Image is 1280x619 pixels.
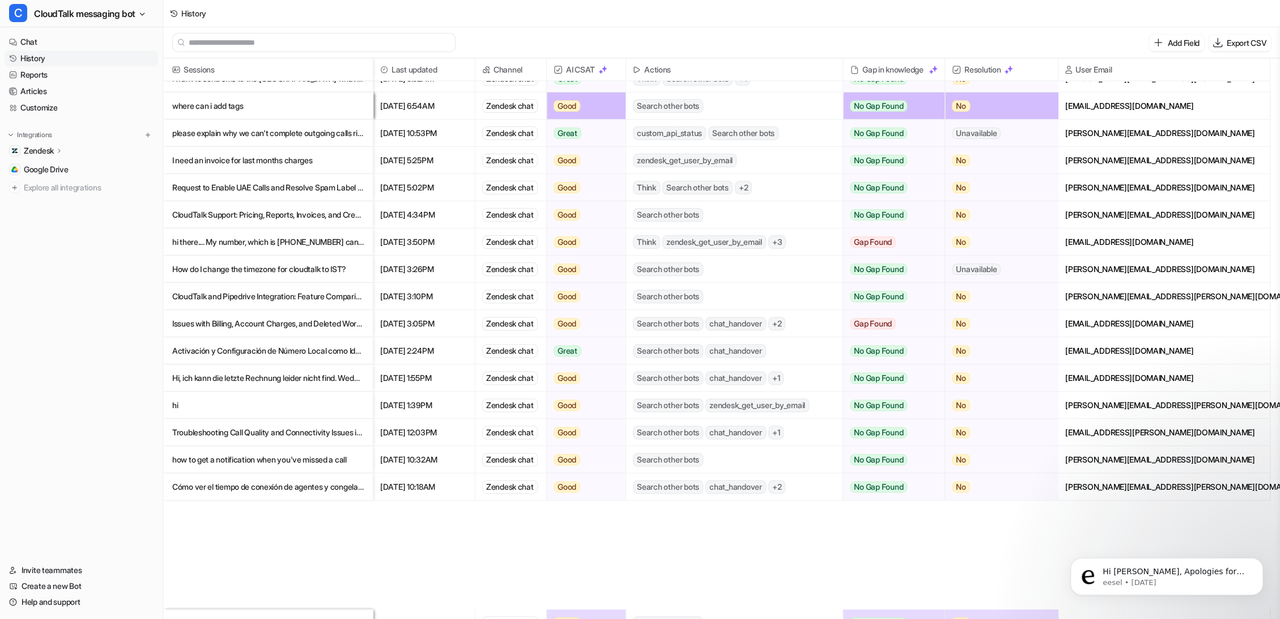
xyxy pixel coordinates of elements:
[850,236,896,248] span: Gap Found
[633,126,706,140] span: custom_api_status
[378,310,470,337] span: [DATE] 3:05PM
[952,372,970,384] span: No
[1227,37,1266,49] p: Export CSV
[7,131,15,139] img: expand menu
[378,392,470,419] span: [DATE] 1:39PM
[633,480,703,494] span: Search other bots
[662,181,733,194] span: Search other bots
[554,182,580,193] span: Good
[952,236,970,248] span: No
[172,283,364,310] p: CloudTalk and Pipedrive Integration: Feature Comparison, Call Handling, SMS, and Support Queries
[843,364,936,392] button: No Gap Found
[843,228,936,256] button: Gap Found
[554,427,580,438] span: Good
[554,481,580,493] span: Good
[850,182,907,193] span: No Gap Found
[850,345,907,357] span: No Gap Found
[952,400,970,411] span: No
[482,99,538,113] div: Zendesk chat
[705,371,766,385] span: chat_handover
[482,126,538,140] div: Zendesk chat
[378,256,470,283] span: [DATE] 3:26PM
[850,264,907,275] span: No Gap Found
[547,147,619,174] button: Good
[850,454,907,465] span: No Gap Found
[554,318,580,329] span: Good
[378,364,470,392] span: [DATE] 1:55PM
[378,283,470,310] span: [DATE] 3:10PM
[843,174,936,201] button: No Gap Found
[482,453,538,467] div: Zendesk chat
[5,34,158,50] a: Chat
[547,256,619,283] button: Good
[554,454,580,465] span: Good
[945,174,1049,201] button: No
[554,372,580,384] span: Good
[482,317,538,330] div: Zendesk chat
[547,310,619,337] button: Good
[1058,364,1270,391] div: [EMAIL_ADDRESS][DOMAIN_NAME]
[952,345,970,357] span: No
[5,578,158,594] a: Create a new Bot
[952,128,1001,139] span: Unavailable
[952,182,970,193] span: No
[172,228,364,256] p: hi there.... My number, which is [PHONE_NUMBER] can't send sms's. Can I change to a number that can?
[633,426,703,439] span: Search other bots
[850,481,907,493] span: No Gap Found
[11,147,18,154] img: Zendesk
[843,256,936,283] button: No Gap Found
[547,92,619,120] button: Good
[378,174,470,201] span: [DATE] 5:02PM
[850,318,896,329] span: Gap Found
[850,128,907,139] span: No Gap Found
[172,256,364,283] p: How do I change the timezone for cloudtalk to IST?
[633,262,703,276] span: Search other bots
[172,392,364,419] p: hi
[633,317,703,330] span: Search other bots
[378,58,470,81] span: Last updated
[378,228,470,256] span: [DATE] 3:50PM
[1058,446,1270,473] div: [PERSON_NAME][EMAIL_ADDRESS][DOMAIN_NAME]
[172,174,364,201] p: Request to Enable UAE Calls and Resolve Spam Label on Outbound Number
[850,209,907,221] span: No Gap Found
[633,99,703,113] span: Search other bots
[554,345,581,357] span: Great
[1058,228,1270,255] div: [EMAIL_ADDRESS][DOMAIN_NAME]
[952,427,970,438] span: No
[1058,337,1270,364] div: [EMAIL_ADDRESS][DOMAIN_NAME]
[1058,283,1270,309] div: [PERSON_NAME][EMAIL_ADDRESS][PERSON_NAME][DOMAIN_NAME]
[952,291,970,302] span: No
[633,235,660,249] span: Think
[633,453,703,467] span: Search other bots
[1058,120,1270,146] div: [PERSON_NAME][EMAIL_ADDRESS][DOMAIN_NAME]
[850,400,907,411] span: No Gap Found
[378,120,470,147] span: [DATE] 10:53PM
[952,73,970,84] span: No
[172,147,364,174] p: I need an invoice for last months charges
[843,201,936,228] button: No Gap Found
[482,344,538,358] div: Zendesk chat
[633,154,737,167] span: zendesk_get_user_by_email
[705,344,766,358] span: chat_handover
[554,209,580,221] span: Good
[554,236,580,248] span: Good
[945,419,1049,446] button: No
[1058,473,1270,500] div: [PERSON_NAME][EMAIL_ADDRESS][PERSON_NAME][DOMAIN_NAME]
[547,174,619,201] button: Good
[24,164,69,175] span: Google Drive
[172,310,364,337] p: Issues with Billing, Account Charges, and Deleted Workflow
[482,290,538,303] div: Zendesk chat
[378,337,470,364] span: [DATE] 2:24PM
[843,92,936,120] button: No Gap Found
[705,317,766,330] span: chat_handover
[547,419,619,446] button: Good
[378,446,470,473] span: [DATE] 10:32AM
[5,67,158,83] a: Reports
[950,58,1053,81] span: Resolution
[850,372,907,384] span: No Gap Found
[482,154,538,167] div: Zendesk chat
[9,4,27,22] span: C
[144,131,152,139] img: menu_add.svg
